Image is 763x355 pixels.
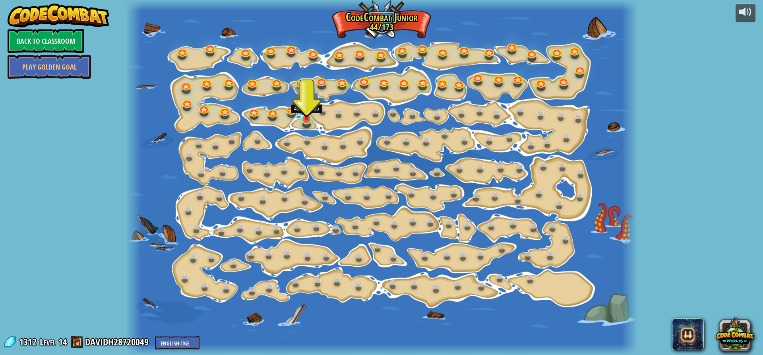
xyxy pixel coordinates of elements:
[85,336,151,348] a: DAVIDH28720049
[8,29,84,53] a: Back to Classroom
[736,4,755,22] button: Adjust volume
[58,336,67,348] span: 14
[40,336,56,349] span: Level
[300,89,314,120] img: level-banner-started.png
[19,336,39,348] span: 1312
[8,55,91,79] a: Play Golden Goal
[8,4,109,27] img: CodeCombat - Learn how to code by playing a game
